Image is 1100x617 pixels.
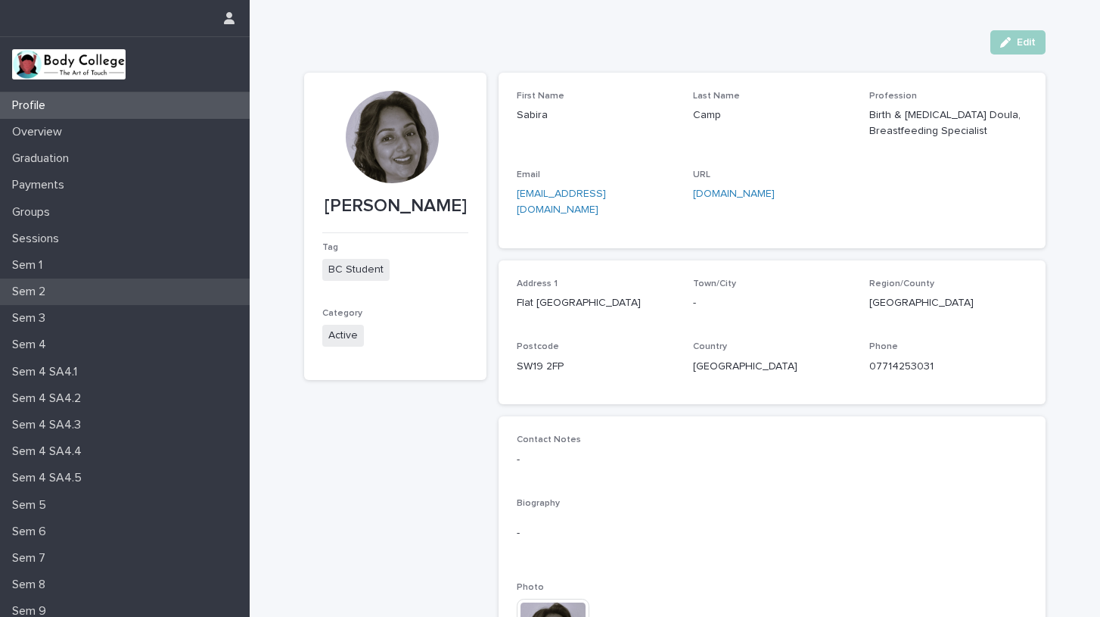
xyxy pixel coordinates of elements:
[517,525,1027,541] p: -
[517,499,560,508] span: Biography
[6,525,58,539] p: Sem 6
[693,189,775,199] a: [DOMAIN_NAME]
[517,295,675,311] p: Flat [GEOGRAPHIC_DATA]
[6,338,58,352] p: Sem 4
[6,151,81,166] p: Graduation
[6,391,93,406] p: Sem 4 SA4.2
[693,342,727,351] span: Country
[322,259,390,281] span: BC Student
[6,311,57,326] p: Sem 3
[322,243,338,252] span: Tag
[869,92,917,101] span: Profession
[517,92,564,101] span: First Name
[6,285,57,299] p: Sem 2
[990,30,1046,55] button: Edit
[693,108,851,123] p: Camp
[1017,37,1036,48] span: Edit
[693,295,851,311] p: -
[517,279,558,288] span: Address 1
[322,309,362,318] span: Category
[12,49,126,79] img: xvtzy2PTuGgGH0xbwGb2
[6,471,94,485] p: Sem 4 SA4.5
[693,170,710,179] span: URL
[322,195,468,217] p: [PERSON_NAME]
[6,418,93,432] p: Sem 4 SA4.3
[6,258,54,273] p: Sem 1
[869,342,898,351] span: Phone
[517,583,544,592] span: Photo
[517,452,1027,468] p: -
[6,205,62,220] p: Groups
[869,295,1027,311] p: [GEOGRAPHIC_DATA]
[517,108,675,123] p: Sabira
[693,92,740,101] span: Last Name
[6,498,58,513] p: Sem 5
[6,125,74,139] p: Overview
[517,435,581,444] span: Contact Notes
[869,108,1027,139] p: Birth & [MEDICAL_DATA] Doula, Breastfeeding Specialist
[6,444,94,459] p: Sem 4 SA4.4
[869,279,934,288] span: Region/County
[869,361,934,372] a: 07714253031
[517,170,540,179] span: Email
[6,232,71,246] p: Sessions
[6,98,57,113] p: Profile
[6,365,89,379] p: Sem 4 SA4.1
[322,325,364,347] span: Active
[6,178,76,192] p: Payments
[6,578,57,592] p: Sem 8
[693,359,851,375] p: [GEOGRAPHIC_DATA]
[693,279,736,288] span: Town/City
[6,551,57,566] p: Sem 7
[517,342,559,351] span: Postcode
[517,359,675,375] p: SW19 2FP
[517,189,606,215] a: [EMAIL_ADDRESS][DOMAIN_NAME]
